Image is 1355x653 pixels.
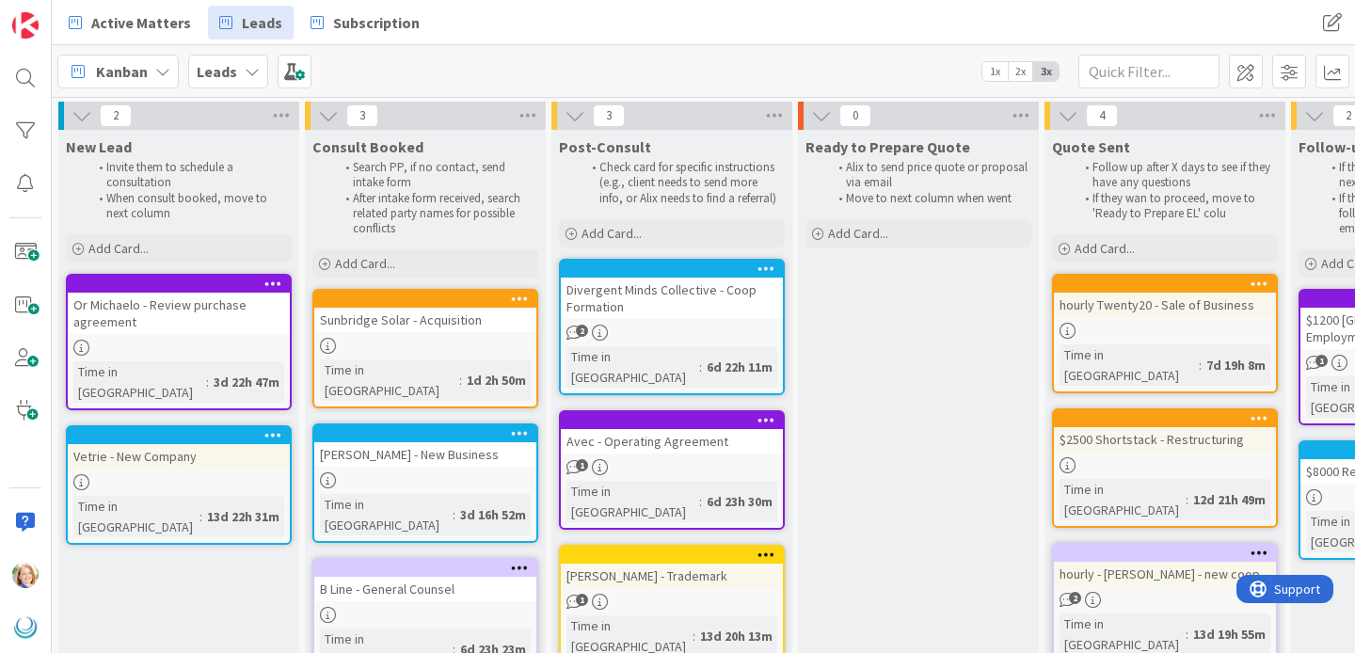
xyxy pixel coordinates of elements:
[576,594,588,606] span: 1
[1188,624,1270,645] div: 13d 19h 55m
[12,614,39,641] img: avatar
[314,577,536,601] div: B Line - General Counsel
[1054,562,1276,586] div: hourly - [PERSON_NAME] - new coop
[805,137,970,156] span: Ready to Prepare Quote
[12,12,39,39] img: Visit kanbanzone.com
[1054,293,1276,317] div: hourly Twenty20 - Sale of Business
[73,361,206,403] div: Time in [GEOGRAPHIC_DATA]
[197,62,237,81] b: Leads
[1075,240,1135,257] span: Add Card...
[91,11,191,34] span: Active Matters
[1078,55,1219,88] input: Quick Filter...
[693,626,695,646] span: :
[1186,624,1188,645] span: :
[582,225,642,242] span: Add Card...
[1060,344,1199,386] div: Time in [GEOGRAPHIC_DATA]
[66,137,132,156] span: New Lead
[1202,355,1270,375] div: 7d 19h 8m
[561,412,783,454] div: Avec - Operating Agreement
[333,11,420,34] span: Subscription
[1075,160,1275,191] li: Follow up after X days to see if they have any questions
[314,425,536,467] div: [PERSON_NAME] - New Business
[702,491,777,512] div: 6d 23h 30m
[561,564,783,588] div: [PERSON_NAME] - Trademark
[1033,62,1059,81] span: 3x
[582,160,782,206] li: Check card for specific instructions (e.g., client needs to send more info, or Alix needs to find...
[242,11,282,34] span: Leads
[88,160,289,191] li: Invite them to schedule a consultation
[1186,489,1188,510] span: :
[1052,137,1130,156] span: Quote Sent
[38,3,84,25] span: Support
[312,137,423,156] span: Consult Booked
[299,6,431,40] a: Subscription
[455,504,531,525] div: 3d 16h 52m
[314,560,536,601] div: B Line - General Counsel
[566,481,699,522] div: Time in [GEOGRAPHIC_DATA]
[1054,545,1276,586] div: hourly - [PERSON_NAME] - new coop
[462,370,531,390] div: 1d 2h 50m
[695,626,777,646] div: 13d 20h 13m
[202,506,284,527] div: 13d 22h 31m
[593,104,625,127] span: 3
[982,62,1008,81] span: 1x
[699,357,702,377] span: :
[314,308,536,332] div: Sunbridge Solar - Acquisition
[566,346,699,388] div: Time in [GEOGRAPHIC_DATA]
[209,372,284,392] div: 3d 22h 47m
[1075,191,1275,222] li: If they wan to proceed, move to 'Ready to Prepare EL' colu
[68,293,290,334] div: Or Michaelo - Review purchase agreement
[88,240,149,257] span: Add Card...
[1086,104,1118,127] span: 4
[1199,355,1202,375] span: :
[1060,479,1186,520] div: Time in [GEOGRAPHIC_DATA]
[100,104,132,127] span: 2
[561,429,783,454] div: Avec - Operating Agreement
[561,278,783,319] div: Divergent Minds Collective - Coop Formation
[335,191,535,237] li: After intake form received, search related party names for possible conflicts
[1188,489,1270,510] div: 12d 21h 49m
[12,562,39,588] img: AD
[828,191,1028,206] li: Move to next column when went
[839,104,871,127] span: 0
[699,491,702,512] span: :
[314,442,536,467] div: [PERSON_NAME] - New Business
[828,225,888,242] span: Add Card...
[208,6,294,40] a: Leads
[96,60,148,83] span: Kanban
[459,370,462,390] span: :
[576,325,588,337] span: 2
[199,506,202,527] span: :
[88,191,289,222] li: When consult booked, move to next column
[73,496,199,537] div: Time in [GEOGRAPHIC_DATA]
[346,104,378,127] span: 3
[1054,276,1276,317] div: hourly Twenty20 - Sale of Business
[1054,427,1276,452] div: $2500 Shortstack - Restructuring
[206,372,209,392] span: :
[335,255,395,272] span: Add Card...
[453,504,455,525] span: :
[320,359,459,401] div: Time in [GEOGRAPHIC_DATA]
[314,291,536,332] div: Sunbridge Solar - Acquisition
[1069,592,1081,604] span: 2
[335,160,535,191] li: Search PP, if no contact, send intake form
[828,160,1028,191] li: Alix to send price quote or proposal via email
[559,137,651,156] span: Post-Consult
[68,444,290,469] div: Vetrie - New Company
[702,357,777,377] div: 6d 22h 11m
[68,276,290,334] div: Or Michaelo - Review purchase agreement
[320,494,453,535] div: Time in [GEOGRAPHIC_DATA]
[576,459,588,471] span: 1
[561,547,783,588] div: [PERSON_NAME] - Trademark
[1054,410,1276,452] div: $2500 Shortstack - Restructuring
[57,6,202,40] a: Active Matters
[561,261,783,319] div: Divergent Minds Collective - Coop Formation
[1315,355,1328,367] span: 1
[1008,62,1033,81] span: 2x
[68,427,290,469] div: Vetrie - New Company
